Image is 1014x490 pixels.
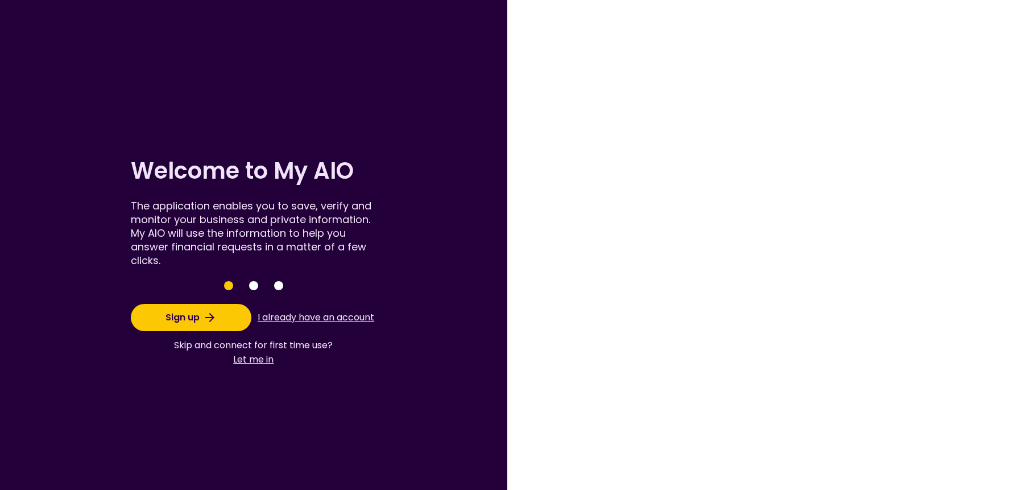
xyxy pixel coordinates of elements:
div: The application enables you to save, verify and monitor your business and private information. My... [131,199,376,267]
h1: Welcome to My AIO [131,155,376,187]
button: Sign up [131,304,251,331]
img: logo white [671,207,850,283]
button: I already have an account [256,307,376,328]
button: Save [249,281,258,290]
button: Save [224,281,233,290]
span: Skip and connect for first time use? [174,338,333,352]
button: Let me in [174,352,333,367]
button: Save [274,281,283,290]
